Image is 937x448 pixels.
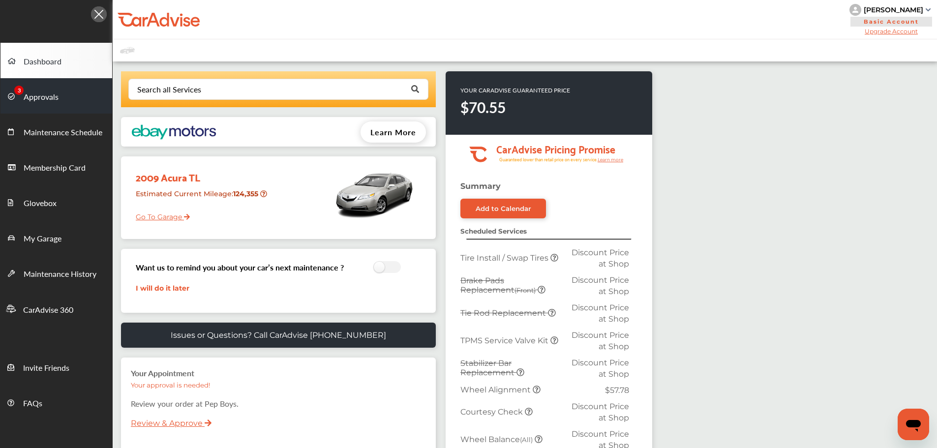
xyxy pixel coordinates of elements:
[23,397,42,410] span: FAQs
[24,126,102,139] span: Maintenance Schedule
[24,268,96,281] span: Maintenance History
[370,126,416,138] span: Learn More
[572,358,629,379] span: Discount Price at Shop
[460,253,550,263] span: Tire Install / Swap Tires
[460,336,550,345] span: TPMS Service Valve Kit
[131,381,210,389] small: Your approval is needed!
[460,97,506,118] strong: $70.55
[460,407,525,417] span: Courtesy Check
[137,86,201,93] div: Search all Services
[849,28,933,35] span: Upgrade Account
[572,330,629,351] span: Discount Price at Shop
[0,43,112,78] a: Dashboard
[136,262,344,273] h3: Want us to remind you about your car’s next maintenance ?
[460,199,546,218] a: Add to Calendar
[460,385,533,394] span: Wheel Alignment
[849,4,861,16] img: knH8PDtVvWoAbQRylUukY18CTiRevjo20fAtgn5MLBQj4uumYvk2MzTtcAIzfGAtb1XOLVMAvhLuqoNAbL4reqehy0jehNKdM...
[131,398,426,409] p: Review your order at Pep Boys .
[120,44,135,57] img: placeholder_car.fcab19be.svg
[605,386,629,395] span: $57.78
[24,56,61,68] span: Dashboard
[460,86,570,94] p: YOUR CARADVISE GUARANTEED PRICE
[496,140,615,157] tspan: CarAdvise Pricing Promise
[926,8,931,11] img: sCxJUJ+qAmfqhQGDUl18vwLg4ZYJ6CxN7XmbOMBAAAAAElFTkSuQmCC
[23,304,73,317] span: CarAdvise 360
[0,220,112,255] a: My Garage
[171,330,386,340] p: Issues or Questions? Call CarAdvise [PHONE_NUMBER]
[24,162,86,175] span: Membership Card
[520,436,533,444] small: (All)
[128,205,190,224] a: Go To Garage
[572,303,629,324] span: Discount Price at Shop
[499,156,598,163] tspan: Guaranteed lower than retail price on every service.
[572,248,629,269] span: Discount Price at Shop
[233,189,260,198] strong: 124,355
[864,5,923,14] div: [PERSON_NAME]
[24,197,57,210] span: Glovebox
[0,114,112,149] a: Maintenance Schedule
[24,91,59,104] span: Approvals
[898,409,929,440] iframe: Button to launch messaging window
[460,308,548,318] span: Tie Rod Replacement
[91,6,107,22] img: Icon.5fd9dcc7.svg
[131,418,203,428] a: Review & Approve
[514,286,536,294] small: (Front)
[0,149,112,184] a: Membership Card
[460,276,538,295] span: Brake Pads Replacement
[460,181,501,191] strong: Summary
[332,161,416,225] img: mobile_5939_st0640_046.jpg
[572,275,629,296] span: Discount Price at Shop
[136,284,189,293] a: I will do it later
[572,402,629,422] span: Discount Price at Shop
[0,255,112,291] a: Maintenance History
[131,367,194,379] strong: Your Appointment
[0,78,112,114] a: Approvals
[128,161,272,185] div: 2009 Acura TL
[460,358,516,377] span: Stabilizer Bar Replacement
[0,184,112,220] a: Glovebox
[23,362,69,375] span: Invite Friends
[460,227,527,235] strong: Scheduled Services
[128,185,272,210] div: Estimated Current Mileage :
[476,205,531,212] div: Add to Calendar
[24,233,61,245] span: My Garage
[850,17,932,27] span: Basic Account
[598,157,624,162] tspan: Learn more
[121,323,436,348] a: Issues or Questions? Call CarAdvise [PHONE_NUMBER]
[460,435,535,444] span: Wheel Balance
